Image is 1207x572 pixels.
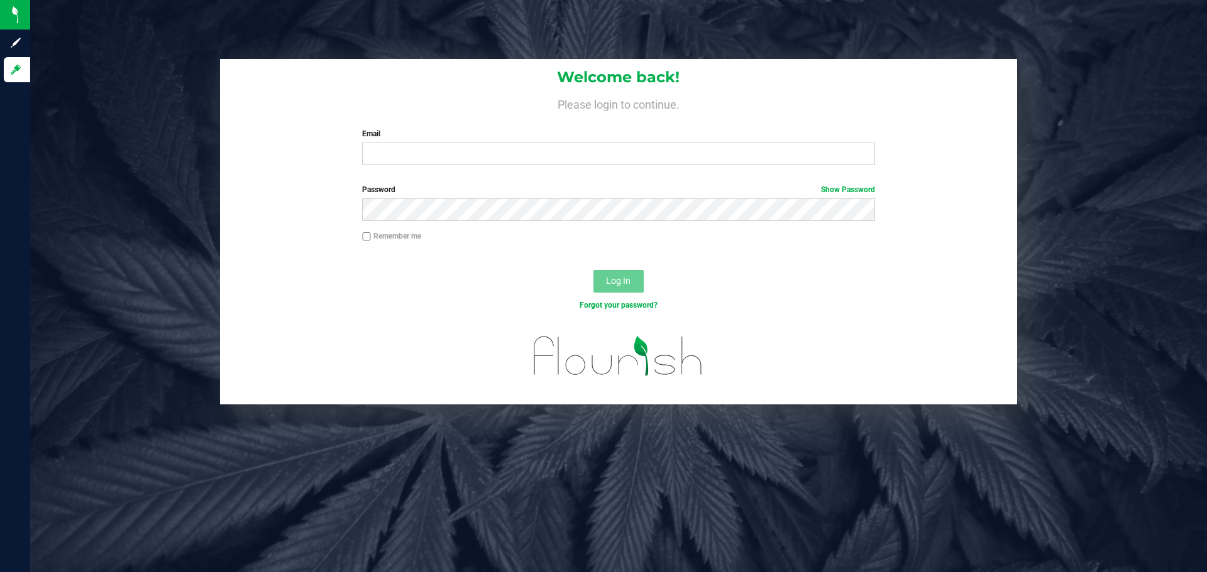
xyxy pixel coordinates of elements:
[220,95,1017,111] h4: Please login to continue.
[362,232,371,241] input: Remember me
[9,36,22,49] inline-svg: Sign up
[362,128,874,139] label: Email
[580,301,658,310] a: Forgot your password?
[362,185,395,194] span: Password
[519,324,718,388] img: flourish_logo.svg
[606,276,631,286] span: Log In
[362,230,421,242] label: Remember me
[821,185,875,194] a: Show Password
[9,63,22,76] inline-svg: Log in
[593,270,644,293] button: Log In
[220,69,1017,85] h1: Welcome back!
